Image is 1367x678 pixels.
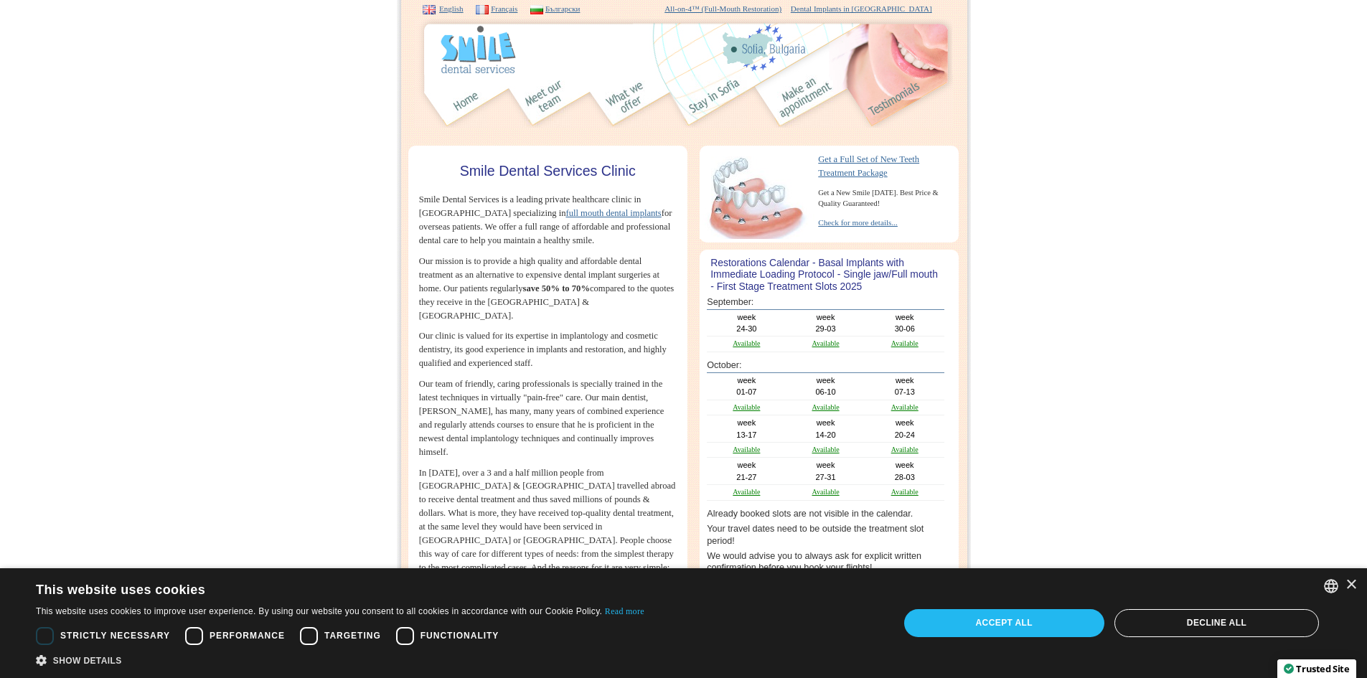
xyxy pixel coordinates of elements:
[519,75,572,128] img: team_en.jpg
[865,309,944,336] td: week 30-06
[447,95,487,105] a: Homepage
[818,154,919,178] a: Get a Full Set of New TeethTreatment Package
[439,4,464,13] a: English
[833,75,863,128] img: 6.jpg
[865,415,944,443] td: week 20-24
[863,75,953,128] img: testimonials_en.jpg
[812,403,839,411] a: Available
[664,4,781,13] a: All-on-4™ (Full-Mouth Restoration)
[419,255,677,323] p: Our mission is to provide a high quality and affordable dental treatment as an alternative to exp...
[1345,580,1356,590] div: Close
[530,5,543,14] img: BG
[891,446,919,453] a: Available
[605,75,652,128] img: offer_en.jpg
[447,75,487,128] img: home_en.jpg
[777,75,833,128] img: appointment_en.jpg
[519,95,572,105] a: Our Team & Clinic
[36,606,602,616] : This website uses cookies to improve user experience. By using our website you consent to all coo...
[733,488,760,496] a: Available
[865,372,944,400] td: week 07-13
[419,193,677,248] p: Smile Dental Services is a leading private healthcare clinic in [GEOGRAPHIC_DATA] specializing in...
[812,446,839,453] a: Available
[733,403,760,411] a: Available
[545,4,581,13] a: Български
[572,75,605,128] img: 3.jpg
[891,403,919,411] a: Available
[419,377,677,458] p: Our team of friendly, caring professionals is specially trained in the latest techniques in virtu...
[423,5,436,14] img: EN
[414,75,447,128] img: 1.jpg
[733,339,760,347] a: Available
[53,656,122,666] span: Show details
[684,75,747,128] img: accommodation_en.jpg
[707,309,786,336] td: week 24-30
[60,629,170,642] span: Strictly necessary
[476,5,489,14] img: FR
[36,653,644,667] div: Show details
[812,488,839,496] a: Available
[747,75,777,128] img: 5.jpg
[891,488,919,496] a: Available
[786,309,865,336] td: week 29-03
[812,339,839,347] a: Available
[707,508,944,519] li: Already booked slots are not visible in the calendar.
[777,95,833,105] a: Contact our Clinic
[733,446,760,453] a: Available
[523,283,590,293] b: save 50% to 70%
[419,329,677,370] p: Our clinic is valued for its expertise in implantology and cosmetic dentistry, its good experienc...
[707,458,786,485] td: week 21-27
[863,95,953,105] a: Patient Reviews for Dental Implants Treatment in Smile Dental Services - Bulgaria
[891,339,919,347] a: Available
[786,415,865,443] td: week 14-20
[605,95,652,105] a: Dental Implant Treatments
[419,164,677,179] h1: Smile Dental Services Clinic
[707,550,944,574] li: We would advise you to always ask for explicit written confirmation before you book your flights!
[605,606,644,616] a: Read more, opens a new window
[491,4,517,13] a: Français
[710,257,941,293] h3: Restorations Calendar - Basal Implants with Immediate Loading Protocol - Single jaw/Full mouth - ...
[439,24,517,75] img: logo.gif
[487,75,519,128] img: 2.jpg
[421,629,499,642] span: Functionality
[684,95,747,105] a: Accommodation in Sofia
[786,372,865,400] td: week 06-10
[707,415,786,443] td: week 13-17
[210,629,285,642] span: Performance
[36,577,609,598] div: This website uses cookies
[652,75,684,128] img: 4.jpg
[700,187,959,210] p: Get a New Smile [DATE]. Best Price & Quality Guaranteed!
[565,208,661,218] a: full mouth dental implants
[865,458,944,485] td: week 28-03
[786,458,865,485] td: week 27-31
[703,253,948,629] td: September: October:
[904,609,1104,636] div: Accept all
[791,4,932,13] a: Dental Implants in [GEOGRAPHIC_DATA]
[707,372,786,400] td: week 01-07
[707,523,944,547] li: Your travel dates need to be outside the treatment slot period!
[1114,609,1319,636] div: Decline all
[419,466,677,588] p: In [DATE], over a 3 and a half million people from [GEOGRAPHIC_DATA] & [GEOGRAPHIC_DATA] travelle...
[324,629,381,642] span: Targeting
[818,218,898,227] a: Check for more details...
[700,156,814,239] img: full_arch_small.jpg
